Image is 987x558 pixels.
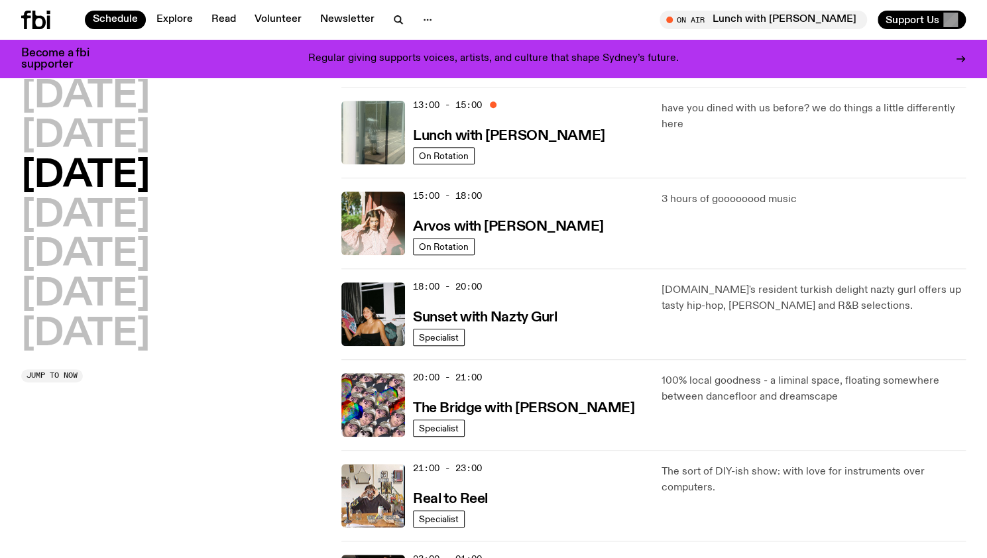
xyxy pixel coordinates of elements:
a: Specialist [413,510,465,528]
span: 21:00 - 23:00 [413,462,482,474]
p: Regular giving supports voices, artists, and culture that shape Sydney’s future. [308,53,679,65]
h3: Sunset with Nazty Gurl [413,311,557,325]
span: 18:00 - 20:00 [413,280,482,293]
h3: Become a fbi supporter [21,48,106,70]
button: Support Us [878,11,966,29]
span: On Rotation [419,242,469,252]
a: Volunteer [247,11,310,29]
span: On Rotation [419,151,469,161]
button: On AirLunch with [PERSON_NAME] [660,11,867,29]
button: [DATE] [21,118,150,155]
a: Explore [148,11,201,29]
a: Real to Reel [413,490,488,506]
span: 20:00 - 21:00 [413,371,482,384]
p: 100% local goodness - a liminal space, floating somewhere between dancefloor and dreamscape [662,373,966,405]
span: Specialist [419,514,459,524]
button: [DATE] [21,78,150,115]
a: Sunset with Nazty Gurl [413,308,557,325]
span: Jump to now [27,372,78,379]
button: [DATE] [21,237,150,274]
a: Read [203,11,244,29]
a: On Rotation [413,238,475,255]
h3: Real to Reel [413,492,488,506]
span: Specialist [419,333,459,343]
span: Support Us [886,14,939,26]
p: [DOMAIN_NAME]'s resident turkish delight nazty gurl offers up tasty hip-hop, [PERSON_NAME] and R&... [662,282,966,314]
a: Schedule [85,11,146,29]
button: [DATE] [21,276,150,313]
p: 3 hours of goooooood music [662,192,966,207]
p: have you dined with us before? we do things a little differently here [662,101,966,133]
h3: The Bridge with [PERSON_NAME] [413,402,634,416]
span: 13:00 - 15:00 [413,99,482,111]
a: On Rotation [413,147,475,164]
a: Lunch with [PERSON_NAME] [413,127,605,143]
a: Newsletter [312,11,382,29]
h3: Lunch with [PERSON_NAME] [413,129,605,143]
a: Specialist [413,419,465,437]
a: Specialist [413,329,465,346]
p: The sort of DIY-ish show: with love for instruments over computers. [662,464,966,496]
img: Jasper Craig Adams holds a vintage camera to his eye, obscuring his face. He is wearing a grey ju... [341,464,405,528]
h3: Arvos with [PERSON_NAME] [413,220,603,234]
button: [DATE] [21,316,150,353]
a: The Bridge with [PERSON_NAME] [413,399,634,416]
button: Jump to now [21,369,83,382]
button: [DATE] [21,197,150,235]
span: 15:00 - 18:00 [413,190,482,202]
img: Maleeka stands outside on a balcony. She is looking at the camera with a serious expression, and ... [341,192,405,255]
a: Arvos with [PERSON_NAME] [413,217,603,234]
button: [DATE] [21,158,150,195]
span: Specialist [419,423,459,433]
